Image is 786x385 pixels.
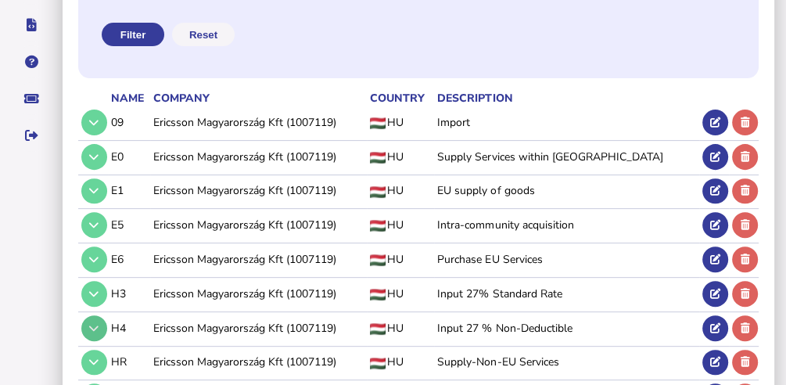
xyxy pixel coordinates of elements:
div: HU [370,218,434,232]
td: E1 [108,175,150,207]
td: Import [434,106,699,139]
button: Delete tax code [732,178,758,204]
button: Filter [102,23,164,46]
td: E6 [108,243,150,275]
button: Edit tax code [702,246,728,272]
td: Ericsson Magyarország Kft (1007119) [150,346,366,378]
button: Sign out [15,119,48,152]
button: Edit tax code [702,315,728,341]
button: Tax code details [81,178,107,204]
button: Edit tax code [702,144,728,170]
button: Edit tax code [702,110,728,135]
button: Delete tax code [732,315,758,341]
td: Ericsson Magyarország Kft (1007119) [150,277,366,309]
td: E5 [108,209,150,241]
div: HU [370,286,434,301]
td: EU supply of goods [434,175,699,207]
td: Intra-community acquisition [434,209,699,241]
button: Help pages [15,45,48,78]
td: Supply Services within [GEOGRAPHIC_DATA] [434,140,699,172]
img: HU flag [370,289,386,300]
th: Company [150,90,366,106]
div: HU [370,183,434,198]
button: Delete tax code [732,144,758,170]
td: Ericsson Magyarország Kft (1007119) [150,243,366,275]
td: 09 [108,106,150,139]
td: Input 27% Standard Rate [434,277,699,309]
div: HU [370,252,434,267]
img: HU flag [370,254,386,266]
button: Delete tax code [732,212,758,238]
img: HU flag [370,323,386,335]
th: Name [108,90,150,106]
div: HU [370,321,434,336]
img: HU flag [370,358,386,369]
button: Reset [172,23,235,46]
td: Ericsson Magyarország Kft (1007119) [150,209,366,241]
button: Delete tax code [732,281,758,307]
img: HU flag [370,220,386,232]
button: Tax code details [81,212,107,238]
button: Raise a support ticket [15,82,48,115]
button: Tax code details [81,246,107,272]
td: E0 [108,140,150,172]
div: Country [370,91,434,106]
button: Delete tax code [732,350,758,376]
button: Edit tax code [702,281,728,307]
img: HU flag [370,152,386,164]
img: HU flag [370,186,386,198]
button: Tax code details [81,110,107,135]
div: HU [370,149,434,164]
td: Purchase EU Services [434,243,699,275]
td: Input 27 % Non-Deductible [434,311,699,344]
td: Ericsson Magyarország Kft (1007119) [150,175,366,207]
td: Ericsson Magyarország Kft (1007119) [150,140,366,172]
th: Description [434,90,699,106]
td: HR [108,346,150,378]
button: Developer hub links [15,9,48,41]
td: Ericsson Magyarország Kft (1007119) [150,106,366,139]
div: HU [370,115,434,130]
button: Delete tax code [732,110,758,135]
button: Tax code details [81,350,107,376]
button: Tax code details [81,281,107,307]
button: Tax code details [81,144,107,170]
button: Delete tax code [732,246,758,272]
button: Edit tax code [702,178,728,204]
td: H3 [108,277,150,309]
td: Ericsson Magyarország Kft (1007119) [150,311,366,344]
button: Edit tax code [702,350,728,376]
button: Edit tax code [702,212,728,238]
td: H4 [108,311,150,344]
div: HU [370,354,434,369]
button: Tax code details [81,315,107,341]
td: Supply-Non-EU Services [434,346,699,378]
img: HU flag [370,117,386,129]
